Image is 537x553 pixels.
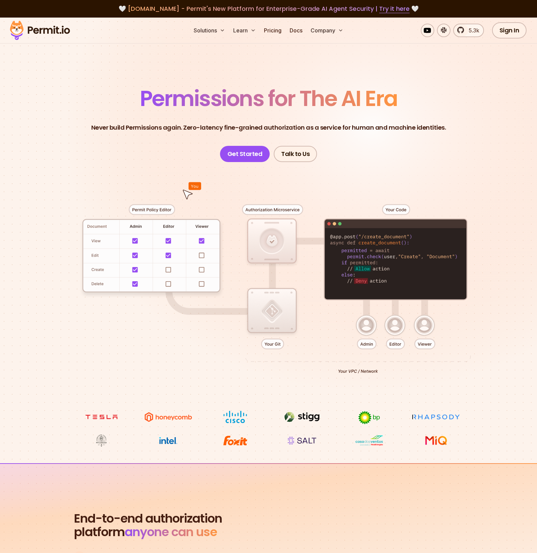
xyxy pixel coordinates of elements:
img: Foxit [210,434,261,447]
a: Docs [287,24,305,37]
button: Solutions [191,24,228,37]
img: Stigg [277,411,327,423]
a: Sign In [492,22,527,38]
img: Intel [143,434,194,447]
img: Rhapsody Health [411,411,461,423]
span: End-to-end authorization [74,512,222,525]
h2: platform [74,512,222,539]
span: Permissions for The AI Era [140,83,397,113]
img: Cisco [210,411,261,423]
button: Learn [230,24,259,37]
img: salt [277,434,327,447]
img: bp [344,411,394,425]
a: 5.3k [453,24,484,37]
a: Talk to Us [274,146,317,162]
img: Maricopa County Recorder\'s Office [76,434,127,447]
span: 5.3k [465,26,479,34]
span: anyone can use [125,523,217,541]
img: MIQ [413,435,459,446]
a: Try it here [379,4,410,13]
a: Get Started [220,146,270,162]
img: tesla [76,411,127,423]
img: Permit logo [7,19,73,42]
span: [DOMAIN_NAME] - Permit's New Platform for Enterprise-Grade AI Agent Security | [128,4,410,13]
button: Company [308,24,346,37]
img: Casa dos Ventos [344,434,394,447]
p: Never build Permissions again. Zero-latency fine-grained authorization as a service for human and... [91,123,446,132]
a: Pricing [261,24,284,37]
img: Honeycomb [143,411,194,423]
div: 🤍 🤍 [16,4,521,14]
